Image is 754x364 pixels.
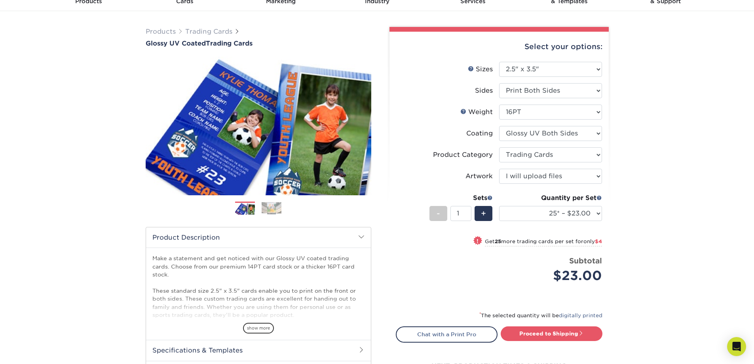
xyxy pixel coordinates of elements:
[499,193,602,203] div: Quantity per Set
[146,227,371,248] h2: Product Description
[146,40,371,47] h1: Trading Cards
[465,172,493,181] div: Artwork
[468,65,493,74] div: Sizes
[583,238,602,244] span: only
[146,28,176,35] a: Products
[396,326,498,342] a: Chat with a Print Pro
[477,237,479,245] span: !
[2,340,67,361] iframe: Google Customer Reviews
[396,32,602,62] div: Select your options:
[243,323,274,334] span: show more
[429,193,493,203] div: Sets
[146,40,371,47] a: Glossy UV CoatedTrading Cards
[460,107,493,117] div: Weight
[437,208,440,219] span: -
[501,326,602,341] a: Proceed to Shipping
[262,202,281,214] img: Trading Cards 02
[595,238,602,244] span: $4
[146,340,371,360] h2: Specifications & Templates
[433,150,493,160] div: Product Category
[569,256,602,265] strong: Subtotal
[235,202,255,216] img: Trading Cards 01
[727,337,746,356] div: Open Intercom Messenger
[481,208,486,219] span: +
[146,48,371,204] img: Glossy UV Coated 01
[185,28,232,35] a: Trading Cards
[146,40,206,47] span: Glossy UV Coated
[505,266,602,285] div: $23.00
[495,238,501,244] strong: 25
[479,313,602,318] small: The selected quantity will be
[475,86,493,95] div: Sides
[485,238,602,246] small: Get more trading cards per set for
[559,313,602,318] a: digitally printed
[152,254,365,351] p: Make a statement and get noticed with our Glossy UV coated trading cards. Choose from our premium...
[466,129,493,138] div: Coating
